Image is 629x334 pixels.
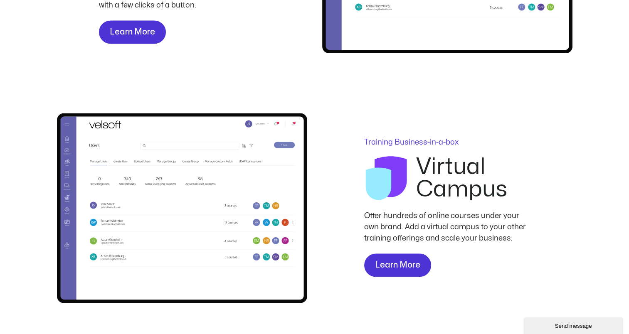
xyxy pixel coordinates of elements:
[57,113,307,303] img: Screenshot of Velsoft's learning management system
[364,253,431,277] a: Learn More
[364,156,408,200] img: Virtual Campus Solution
[523,316,625,334] iframe: chat widget
[110,25,155,39] span: Learn More
[364,139,530,146] p: Training Business-in-a-box
[375,258,420,272] span: Learn More
[364,210,530,244] p: Offer hundreds of online courses under your own brand. Add a virtual campus to your other trainin...
[416,156,530,201] h2: Virtual Campus
[99,20,166,44] a: Learn More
